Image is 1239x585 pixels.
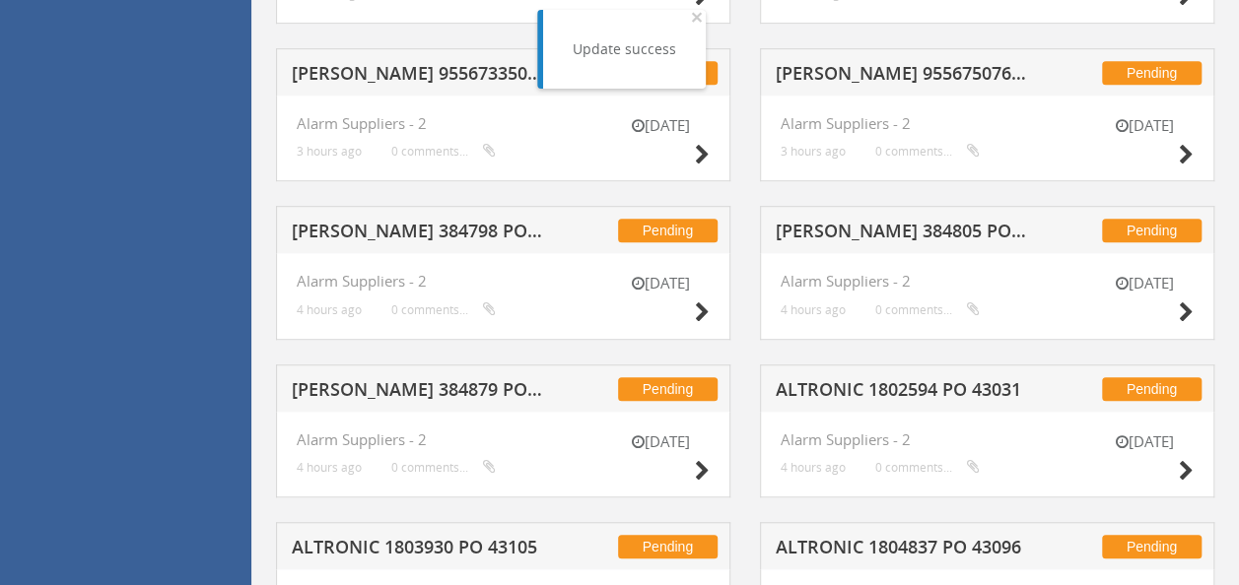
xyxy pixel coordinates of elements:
small: 0 comments... [875,302,980,317]
h5: [PERSON_NAME] 955673350 PO 42318 [292,64,545,89]
small: [DATE] [611,115,710,136]
span: Pending [618,377,718,401]
small: 0 comments... [391,144,496,159]
small: 0 comments... [391,302,496,317]
small: 0 comments... [875,460,980,475]
span: Pending [618,219,718,242]
span: × [691,3,703,31]
h4: Alarm Suppliers - 2 [297,115,710,132]
small: 0 comments... [875,144,980,159]
span: Pending [1102,61,1202,85]
small: 3 hours ago [781,144,846,159]
h5: [PERSON_NAME] 955675076 PO 42609 [776,64,1029,89]
h5: [PERSON_NAME] 384879 PO 43142 [292,380,545,405]
small: [DATE] [1095,431,1194,452]
h5: ALTRONIC 1802594 PO 43031 [776,380,1029,405]
h5: ALTRONIC 1803930 PO 43105 [292,538,545,562]
small: 3 hours ago [297,144,362,159]
span: Pending [618,535,718,558]
span: Pending [1102,535,1202,558]
small: 4 hours ago [297,302,362,317]
h4: Alarm Suppliers - 2 [781,115,1194,132]
small: [DATE] [611,431,710,452]
h4: Alarm Suppliers - 2 [781,431,1194,448]
h5: [PERSON_NAME] 384798 PO 43086 [292,222,545,246]
h4: Alarm Suppliers - 2 [297,273,710,290]
small: [DATE] [1095,115,1194,136]
span: Pending [1102,377,1202,401]
small: 4 hours ago [781,302,846,317]
h4: Alarm Suppliers - 2 [297,431,710,448]
small: [DATE] [611,273,710,293]
small: 4 hours ago [297,460,362,475]
h5: ALTRONIC 1804837 PO 43096 [776,538,1029,562]
h4: Alarm Suppliers - 2 [781,273,1194,290]
small: 0 comments... [391,460,496,475]
h5: [PERSON_NAME] 384805 PO 43103 [776,222,1029,246]
small: 4 hours ago [781,460,846,475]
div: Update success [573,39,676,59]
small: [DATE] [1095,273,1194,293]
span: Pending [1102,219,1202,242]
